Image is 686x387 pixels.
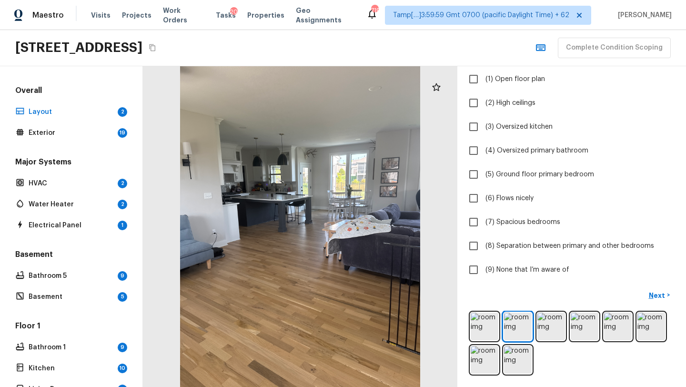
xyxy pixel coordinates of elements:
[13,157,129,169] h5: Major Systems
[29,364,114,373] p: Kitchen
[29,107,114,117] p: Layout
[504,346,532,374] img: room img
[118,364,127,373] div: 10
[122,10,151,20] span: Projects
[13,85,129,98] h5: Overall
[485,74,545,84] span: (1) Open floor plan
[15,39,142,56] h2: [STREET_ADDRESS]
[471,313,498,340] img: room img
[29,200,114,209] p: Water Heater
[296,6,355,25] span: Geo Assignments
[371,6,378,15] div: 719
[485,193,534,203] span: (6) Flows nicely
[32,10,64,20] span: Maestro
[13,249,129,262] h5: Basement
[118,179,127,188] div: 2
[393,10,569,20] span: Tamp[…]3:59:59 Gmt 0700 (pacific Daylight Time) + 62
[247,10,284,20] span: Properties
[604,313,632,340] img: room img
[118,107,127,117] div: 2
[637,313,665,340] img: room img
[649,291,667,300] p: Next
[485,241,654,251] span: (8) Separation between primary and other bedrooms
[29,221,114,230] p: Electrical Panel
[29,128,114,138] p: Exterior
[29,179,114,188] p: HVAC
[644,287,675,303] button: Next>
[29,271,114,281] p: Bathroom 5
[118,128,127,138] div: 19
[118,200,127,209] div: 2
[485,122,553,132] span: (3) Oversized kitchen
[537,313,565,340] img: room img
[571,313,598,340] img: room img
[29,343,114,352] p: Bathroom 1
[118,343,127,352] div: 9
[485,265,569,275] span: (9) None that I’m aware of
[118,292,127,302] div: 5
[485,170,594,179] span: (5) Ground floor primary bedroom
[216,12,236,19] span: Tasks
[118,221,127,230] div: 1
[29,292,114,302] p: Basement
[163,6,204,25] span: Work Orders
[146,41,159,54] button: Copy Address
[614,10,672,20] span: [PERSON_NAME]
[118,271,127,281] div: 9
[504,313,532,340] img: room img
[485,217,560,227] span: (7) Spacious bedrooms
[13,321,129,333] h5: Floor 1
[230,7,238,17] div: 20
[471,346,498,374] img: room img
[91,10,111,20] span: Visits
[485,98,535,108] span: (2) High ceilings
[485,146,588,155] span: (4) Oversized primary bathroom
